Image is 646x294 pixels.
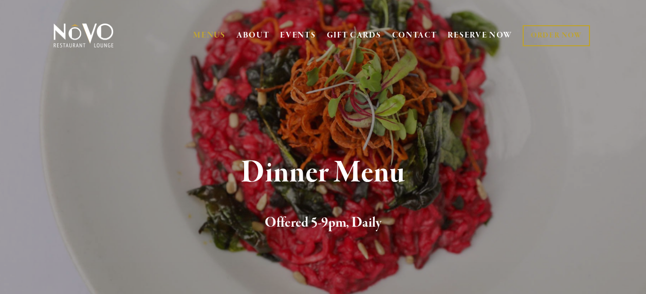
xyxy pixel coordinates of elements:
[51,23,116,48] img: Novo Restaurant &amp; Lounge
[236,30,270,41] a: ABOUT
[193,30,226,41] a: MENUS
[523,25,590,46] a: ORDER NOW
[280,30,316,41] a: EVENTS
[392,26,437,45] a: CONTACT
[68,212,578,234] h2: Offered 5-9pm, Daily
[68,156,578,190] h1: Dinner Menu
[327,26,381,45] a: GIFT CARDS
[448,26,512,45] a: RESERVE NOW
